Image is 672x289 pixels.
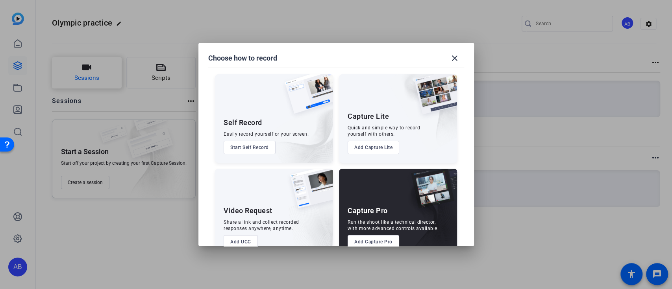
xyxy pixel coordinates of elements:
[208,53,277,63] h1: Choose how to record
[450,53,459,63] mat-icon: close
[387,74,457,153] img: embarkstudio-capture-lite.png
[224,219,299,232] div: Share a link and collect recorded responses anywhere, anytime.
[224,141,276,154] button: Start Self Record
[348,206,388,215] div: Capture Pro
[265,91,333,163] img: embarkstudio-self-record.png
[348,235,399,249] button: Add Capture Pro
[284,169,333,216] img: ugc-content.png
[279,74,333,121] img: self-record.png
[224,206,272,215] div: Video Request
[408,74,457,122] img: capture-lite.png
[348,125,420,137] div: Quick and simple way to record yourself with others.
[399,179,457,257] img: embarkstudio-capture-pro.png
[348,219,439,232] div: Run the shoot like a technical director, with more advanced controls available.
[287,193,333,257] img: embarkstudio-ugc-content.png
[405,169,457,217] img: capture-pro.png
[224,235,258,249] button: Add UGC
[224,131,309,137] div: Easily record yourself or your screen.
[348,141,399,154] button: Add Capture Lite
[224,118,262,127] div: Self Record
[348,112,389,121] div: Capture Lite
